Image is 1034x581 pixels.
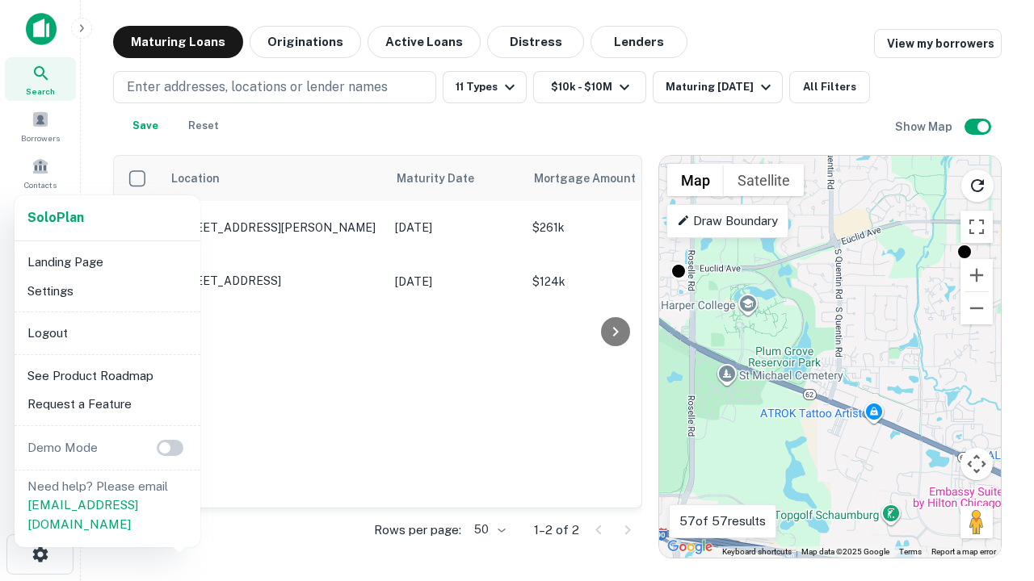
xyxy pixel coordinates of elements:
[27,210,84,225] strong: Solo Plan
[21,319,194,348] li: Logout
[953,400,1034,478] iframe: Chat Widget
[21,277,194,306] li: Settings
[21,438,104,458] p: Demo Mode
[21,248,194,277] li: Landing Page
[27,498,138,531] a: [EMAIL_ADDRESS][DOMAIN_NAME]
[27,208,84,228] a: SoloPlan
[21,362,194,391] li: See Product Roadmap
[21,390,194,419] li: Request a Feature
[27,477,187,534] p: Need help? Please email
